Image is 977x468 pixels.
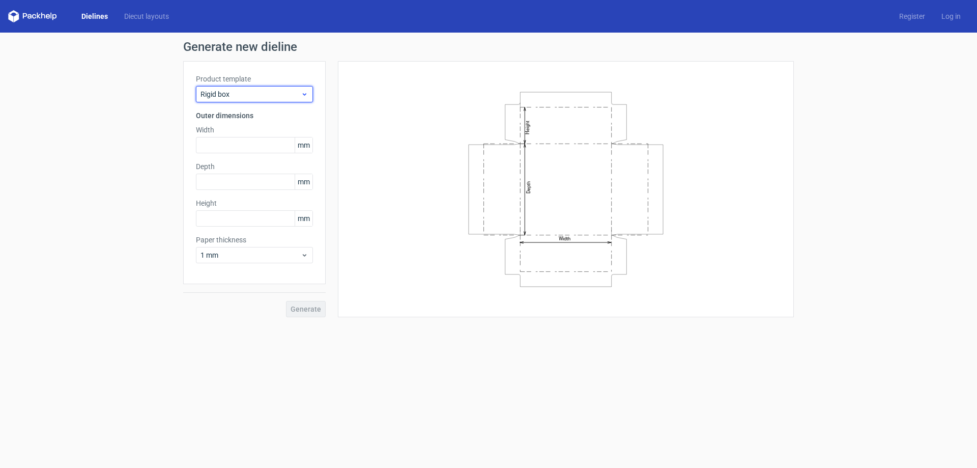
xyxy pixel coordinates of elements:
h3: Outer dimensions [196,111,313,121]
span: mm [295,211,312,226]
span: mm [295,137,312,153]
span: Rigid box [200,89,301,99]
a: Dielines [73,11,116,21]
text: Width [559,236,570,241]
a: Diecut layouts [116,11,177,21]
label: Paper thickness [196,235,313,245]
span: mm [295,174,312,189]
a: Log in [933,11,969,21]
span: 1 mm [200,250,301,260]
h1: Generate new dieline [183,41,794,53]
label: Depth [196,161,313,172]
text: Depth [526,181,531,193]
a: Register [891,11,933,21]
label: Width [196,125,313,135]
label: Height [196,198,313,208]
text: Height [525,120,530,134]
label: Product template [196,74,313,84]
